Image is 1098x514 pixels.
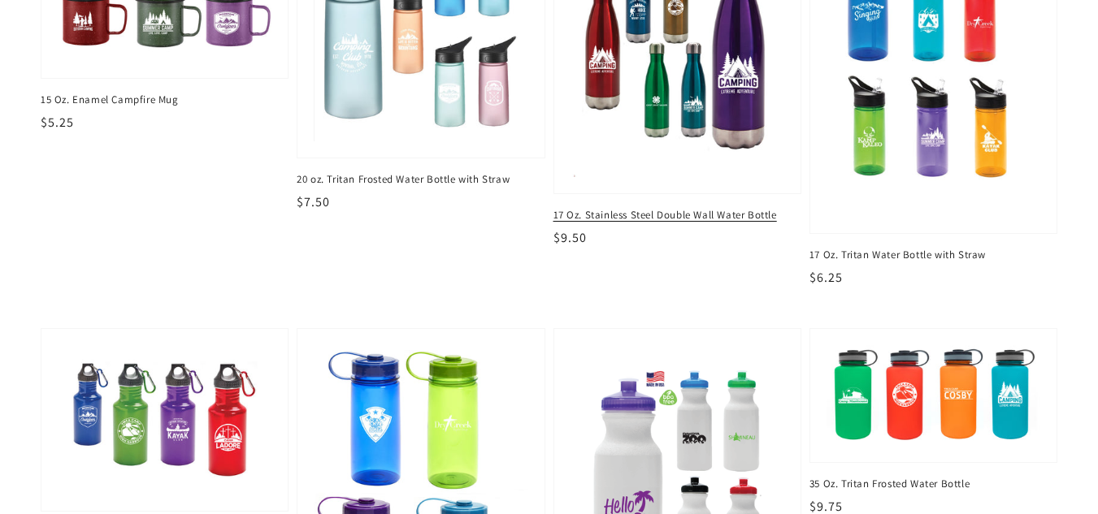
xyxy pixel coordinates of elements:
span: $6.25 [809,269,843,286]
span: 17 Oz. Stainless Steel Double Wall Water Bottle [553,208,801,222]
span: 15 Oz. Enamel Campfire Mug [41,93,289,107]
span: 35 Oz. Tritan Frosted Water Bottle [809,477,1057,491]
span: $7.50 [297,193,330,210]
span: 20 oz. Tritan Frosted Water Bottle with Straw [297,172,545,187]
span: $9.50 [553,229,587,246]
img: 35 Oz. Tritan Frosted Water Bottle [827,345,1040,446]
img: 17 Oz. Aluminum Water Bottle [58,345,271,495]
span: $5.25 [41,114,74,131]
span: 17 Oz. Tritan Water Bottle with Straw [809,248,1057,262]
